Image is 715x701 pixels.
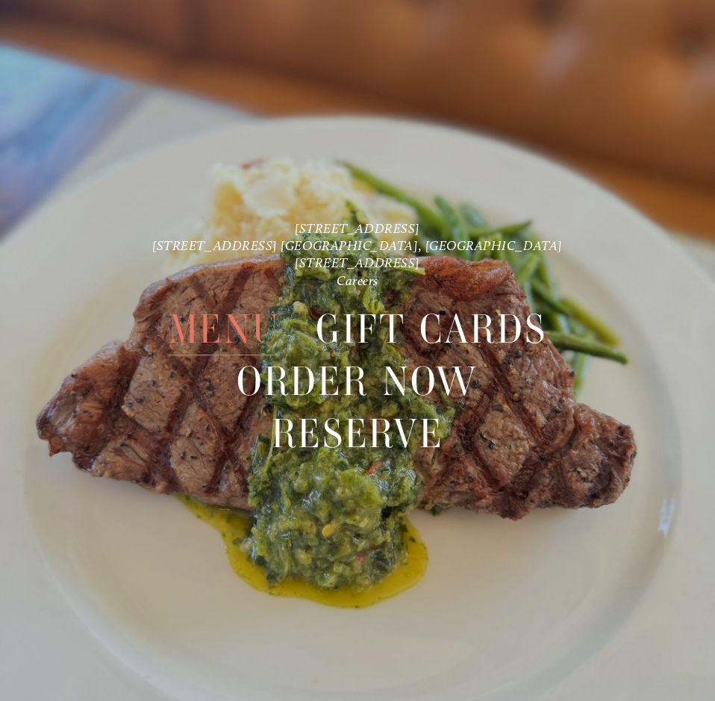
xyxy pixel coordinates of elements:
a: Careers [337,272,378,288]
span: Order Now [237,356,478,408]
a: Order Now [237,356,478,408]
a: Gift Cards [316,303,546,355]
a: [STREET_ADDRESS] [295,255,420,270]
a: [STREET_ADDRESS] [GEOGRAPHIC_DATA], [GEOGRAPHIC_DATA] [152,237,563,253]
a: Menu [169,303,281,355]
span: Gift Cards [316,303,546,355]
a: Reserve [272,408,444,460]
span: Menu [169,303,281,355]
a: [STREET_ADDRESS] [295,220,420,236]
